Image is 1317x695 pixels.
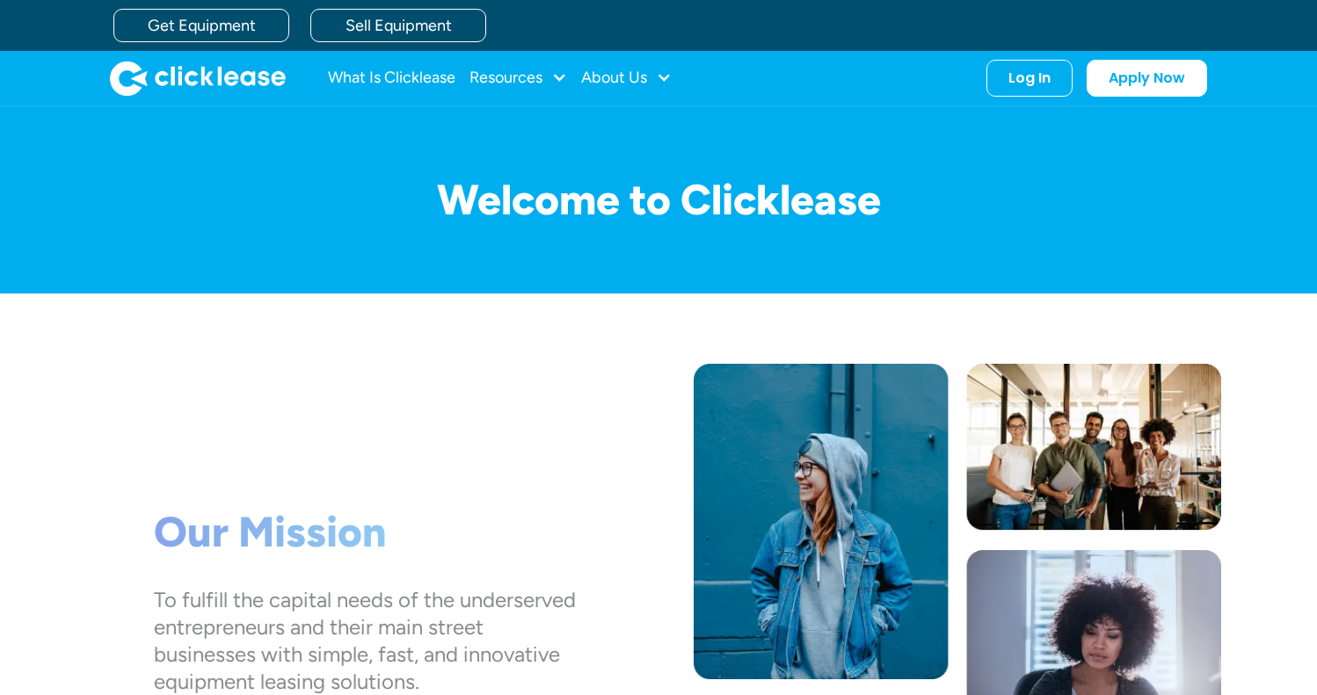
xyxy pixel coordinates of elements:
[310,9,486,42] a: Sell Equipment
[110,61,286,96] img: Clicklease logo
[110,61,286,96] a: home
[581,61,672,96] div: About Us
[1008,69,1051,87] div: Log In
[328,61,455,96] a: What Is Clicklease
[96,177,1221,223] h1: Welcome to Clicklease
[154,507,576,558] h1: Our Mission
[154,585,576,695] div: To fulfill the capital needs of the underserved entrepreneurs and their main street businesses wi...
[113,9,289,42] a: Get Equipment
[469,61,567,96] div: Resources
[1087,60,1207,97] a: Apply Now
